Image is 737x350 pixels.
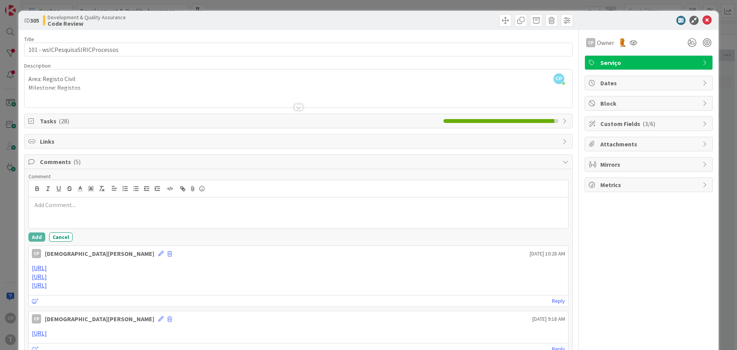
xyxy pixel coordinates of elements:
[554,73,564,84] span: CP
[24,16,39,25] span: ID
[40,116,440,126] span: Tasks
[24,62,51,69] span: Description
[48,14,126,20] span: Development & Quality Assurance
[48,20,126,27] b: Code Review
[532,315,565,323] span: [DATE] 9:18 AM
[600,99,699,108] span: Block
[30,17,39,24] b: 305
[643,120,655,128] span: ( 3/6 )
[552,296,565,306] a: Reply
[586,38,595,47] div: CP
[28,83,568,92] p: Milestone: Registos
[49,232,73,242] button: Cancel
[600,139,699,149] span: Attachments
[618,38,626,47] img: RL
[28,173,51,180] span: Comment
[597,38,614,47] span: Owner
[32,314,41,323] div: CP
[32,273,47,280] a: [URL]
[530,250,565,258] span: [DATE] 10:28 AM
[28,232,45,242] button: Add
[600,58,699,67] span: Serviço
[600,119,699,128] span: Custom Fields
[600,78,699,88] span: Dates
[45,249,154,258] div: [DEMOGRAPHIC_DATA][PERSON_NAME]
[32,281,47,289] a: [URL]
[45,314,154,323] div: [DEMOGRAPHIC_DATA][PERSON_NAME]
[40,137,559,146] span: Links
[600,180,699,189] span: Metrics
[73,158,81,166] span: ( 5 )
[59,117,69,125] span: ( 28 )
[32,249,41,258] div: CP
[40,157,559,166] span: Comments
[32,264,47,272] a: [URL]
[24,36,34,43] label: Title
[32,329,47,337] a: [URL]
[600,160,699,169] span: Mirrors
[24,43,573,56] input: type card name here...
[28,75,568,83] p: Area: Registo Civil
